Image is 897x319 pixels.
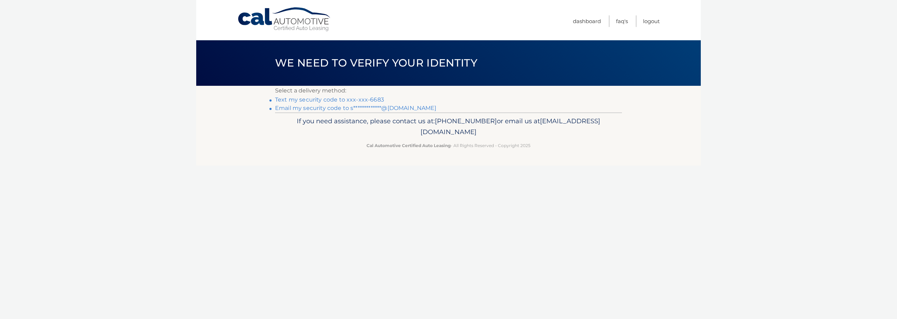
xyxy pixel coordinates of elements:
[280,116,617,138] p: If you need assistance, please contact us at: or email us at
[367,143,451,148] strong: Cal Automotive Certified Auto Leasing
[275,56,477,69] span: We need to verify your identity
[275,86,622,96] p: Select a delivery method:
[275,96,384,103] a: Text my security code to xxx-xxx-6683
[280,142,617,149] p: - All Rights Reserved - Copyright 2025
[616,15,628,27] a: FAQ's
[573,15,601,27] a: Dashboard
[435,117,497,125] span: [PHONE_NUMBER]
[237,7,332,32] a: Cal Automotive
[643,15,660,27] a: Logout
